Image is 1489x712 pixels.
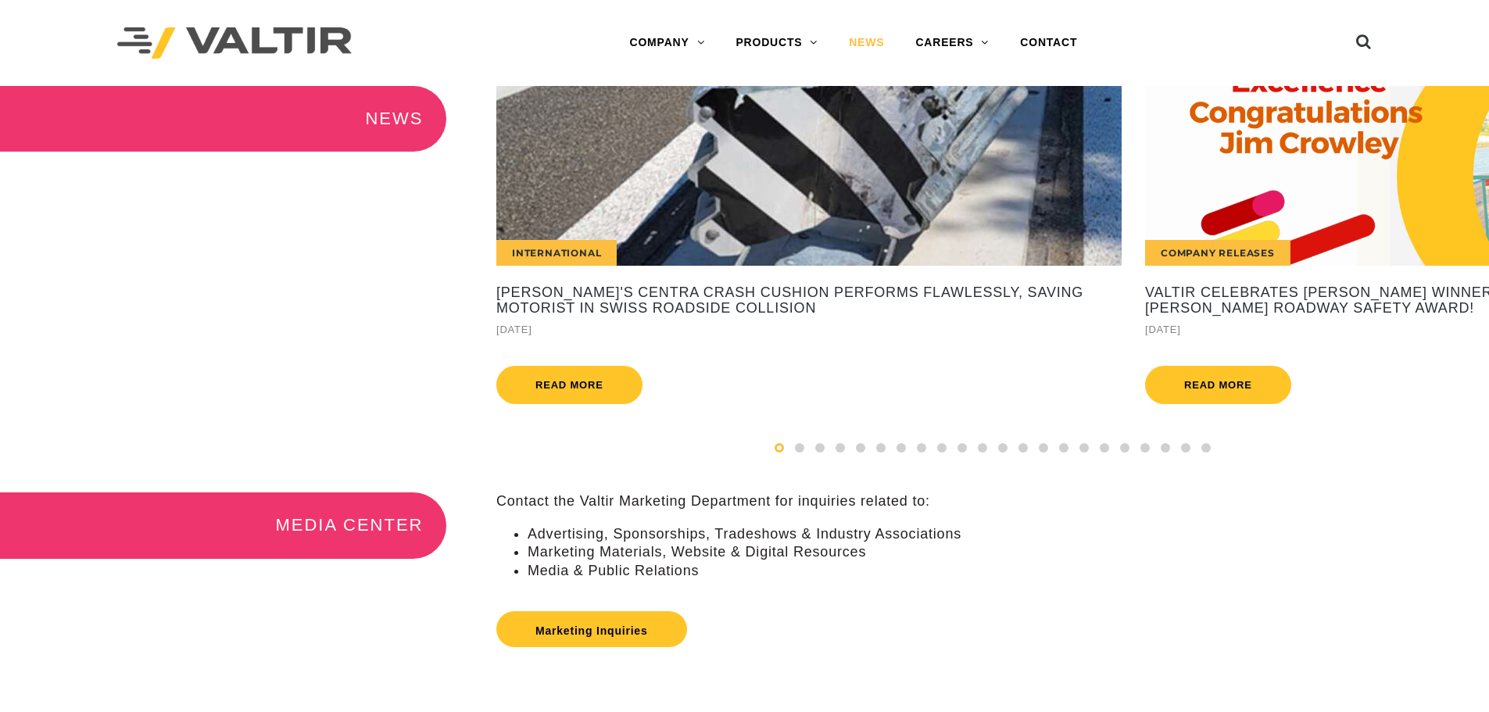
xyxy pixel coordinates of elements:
[496,320,1122,338] div: [DATE]
[1145,366,1291,404] a: Read more
[496,240,617,266] div: International
[496,611,687,647] a: Marketing Inquiries
[117,27,352,59] img: Valtir
[833,27,900,59] a: NEWS
[496,492,1489,510] p: Contact the Valtir Marketing Department for inquiries related to:
[528,543,1489,561] li: Marketing Materials, Website & Digital Resources
[496,366,642,404] a: Read more
[1145,240,1290,266] div: Company Releases
[900,27,1004,59] a: CAREERS
[496,86,1122,266] a: International
[720,27,833,59] a: PRODUCTS
[496,285,1122,317] a: [PERSON_NAME]'s CENTRA Crash Cushion Performs Flawlessly, Saving Motorist in Swiss Roadside Colli...
[614,27,720,59] a: COMPANY
[528,525,1489,543] li: Advertising, Sponsorships, Tradeshows & Industry Associations
[1004,27,1093,59] a: CONTACT
[528,562,1489,580] li: Media & Public Relations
